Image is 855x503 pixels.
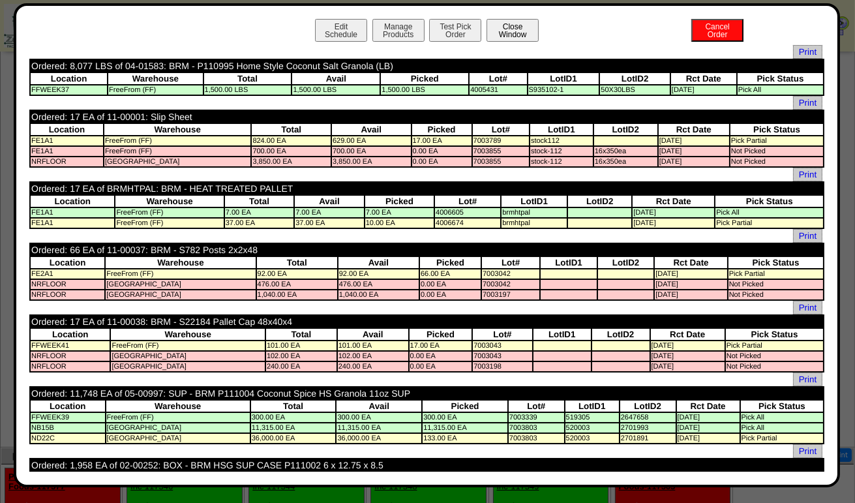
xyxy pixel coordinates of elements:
td: 519305 [565,413,619,422]
th: LotID1 [565,401,619,412]
td: Ordered: 17 EA of BRMHTPAL: BRM - HEAT TREATED PALLET [31,183,631,194]
td: 0.00 EA [412,157,472,166]
th: Pick Status [738,73,823,84]
td: 133.00 EA [423,434,507,443]
th: Total [225,196,293,207]
td: 11,315.00 EA [251,423,336,433]
th: Warehouse [106,401,250,412]
span: Print [793,444,822,458]
td: FE1A1 [31,136,103,145]
td: Not Picked [730,157,823,166]
th: Avail [332,124,411,135]
td: brmhtpal [502,208,567,217]
td: Ordered: 8,077 LBS of 04-01583: BRM - P110995 Home Style Coconut Salt Granola (LB) [31,60,670,72]
td: Pick All [715,208,823,217]
th: Lot# [435,196,500,207]
td: 7003855 [473,147,529,156]
th: Rct Date [633,196,714,207]
span: Print [793,96,822,110]
td: 0.00 EA [420,290,481,299]
a: Print [793,168,822,181]
th: LotID1 [541,257,597,268]
th: Rct Date [671,73,736,84]
td: 7003855 [473,157,529,166]
td: Pick Partial [730,136,823,145]
th: Picked [410,329,472,340]
td: 629.00 EA [332,136,411,145]
a: Print [793,229,822,243]
td: FE1A1 [31,219,114,228]
th: Warehouse [108,73,202,84]
th: Avail [292,73,380,84]
td: 36,000.00 EA [251,434,336,443]
td: FreeFrom (FF) [106,413,250,422]
th: Rct Date [677,401,740,412]
th: Lot# [470,73,526,84]
td: Not Picked [728,290,823,299]
th: Total [251,401,336,412]
td: 7003042 [482,280,539,289]
td: NRFLOOR [31,290,104,299]
td: 700.00 EA [252,147,331,156]
th: Location [31,329,110,340]
td: Ordered: 1,958 EA of 02-00252: BOX - BRM HSG SUP CASE P111002 6 x 12.75 x 8.5 [31,459,674,471]
td: 102.00 EA [338,352,408,361]
td: 3,850.00 EA [332,157,411,166]
td: 102.00 EA [266,352,337,361]
td: 101.00 EA [338,341,408,350]
td: Pick Partial [715,219,823,228]
td: 1,500.00 LBS [204,85,292,95]
td: [GEOGRAPHIC_DATA] [111,352,265,361]
td: NRFLOOR [31,362,110,371]
td: 476.00 EA [338,280,419,289]
a: Print [793,45,822,59]
td: [DATE] [659,147,729,156]
span: Print [793,373,822,386]
th: Location [31,401,105,412]
td: 700.00 EA [332,147,411,156]
td: 0.00 EA [410,362,472,371]
button: EditSchedule [315,19,367,42]
th: LotID2 [600,73,670,84]
td: [DATE] [655,269,727,279]
td: [GEOGRAPHIC_DATA] [106,423,250,433]
td: [DATE] [651,352,725,361]
th: Rct Date [651,329,725,340]
td: 7003197 [482,290,539,299]
td: S935102-1 [528,85,599,95]
td: 7.00 EA [225,208,293,217]
td: Not Picked [726,352,823,361]
td: 2701993 [620,423,676,433]
td: FreeFrom (FF) [104,136,251,145]
button: ManageProducts [372,19,425,42]
td: 0.00 EA [410,352,472,361]
button: Test PickOrder [429,19,481,42]
td: 7003043 [473,341,532,350]
th: Location [31,196,114,207]
a: Print [793,301,822,314]
td: Ordered: 11,748 EA of 05-00997: SUP - BRM P111004 Coconut Spice HS Granola 11oz SUP [31,388,676,399]
td: [DATE] [633,219,714,228]
td: 101.00 EA [266,341,337,350]
th: Location [31,124,103,135]
td: 16x350ea [594,147,657,156]
td: ND22C [31,434,105,443]
td: 37.00 EA [295,219,363,228]
td: Not Picked [728,280,823,289]
td: [DATE] [655,280,727,289]
td: FreeFrom (FF) [115,208,223,217]
th: LotID1 [533,329,591,340]
td: Not Picked [726,362,823,371]
th: Total [266,329,337,340]
td: 10.00 EA [365,219,434,228]
th: Pick Status [730,124,823,135]
th: Lot# [482,257,539,268]
a: CloseWindow [485,29,540,39]
td: [DATE] [651,341,725,350]
th: Pick Status [726,329,823,340]
td: [GEOGRAPHIC_DATA] [104,157,251,166]
td: FreeFrom (FF) [104,147,251,156]
th: Total [204,73,292,84]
